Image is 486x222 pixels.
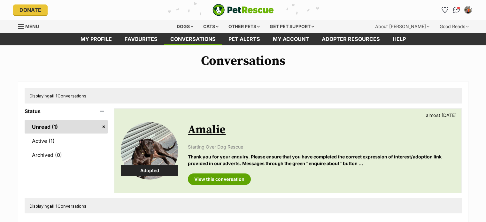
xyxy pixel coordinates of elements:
[18,20,43,32] a: Menu
[25,24,39,29] span: Menu
[265,20,319,33] div: Get pet support
[212,4,274,16] a: PetRescue
[199,20,223,33] div: Cats
[212,4,274,16] img: logo-e224e6f780fb5917bec1dbf3a21bbac754714ae5b6737aabdf751b685950b380.svg
[25,120,108,134] a: Unread (1)
[451,5,462,15] a: Conversations
[164,33,222,45] a: conversations
[188,143,455,150] p: Starting Over Dog Rescue
[465,7,471,13] img: Bernard Hickey profile pic
[224,20,264,33] div: Other pets
[266,33,315,45] a: My account
[386,33,412,45] a: Help
[315,33,386,45] a: Adopter resources
[29,93,86,98] span: Displaying Conversations
[188,173,251,185] a: View this conversation
[29,203,86,209] span: Displaying Conversations
[463,5,473,15] button: My account
[121,165,178,176] div: Adopted
[440,5,473,15] ul: Account quick links
[371,20,434,33] div: About [PERSON_NAME]
[222,33,266,45] a: Pet alerts
[440,5,450,15] a: Favourites
[13,4,48,15] a: Donate
[50,203,58,209] strong: all 1
[188,123,226,137] a: Amalie
[453,7,460,13] img: chat-41dd97257d64d25036548639549fe6c8038ab92f7586957e7f3b1b290dea8141.svg
[25,148,108,162] a: Archived (0)
[118,33,164,45] a: Favourites
[25,134,108,148] a: Active (1)
[50,93,58,98] strong: all 1
[121,122,178,180] img: Amalie
[435,20,473,33] div: Good Reads
[25,108,108,114] header: Status
[74,33,118,45] a: My profile
[188,153,455,167] p: Thank you for your enquiry. Please ensure that you have completed the correct expression of inter...
[172,20,198,33] div: Dogs
[426,112,457,119] p: almost [DATE]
